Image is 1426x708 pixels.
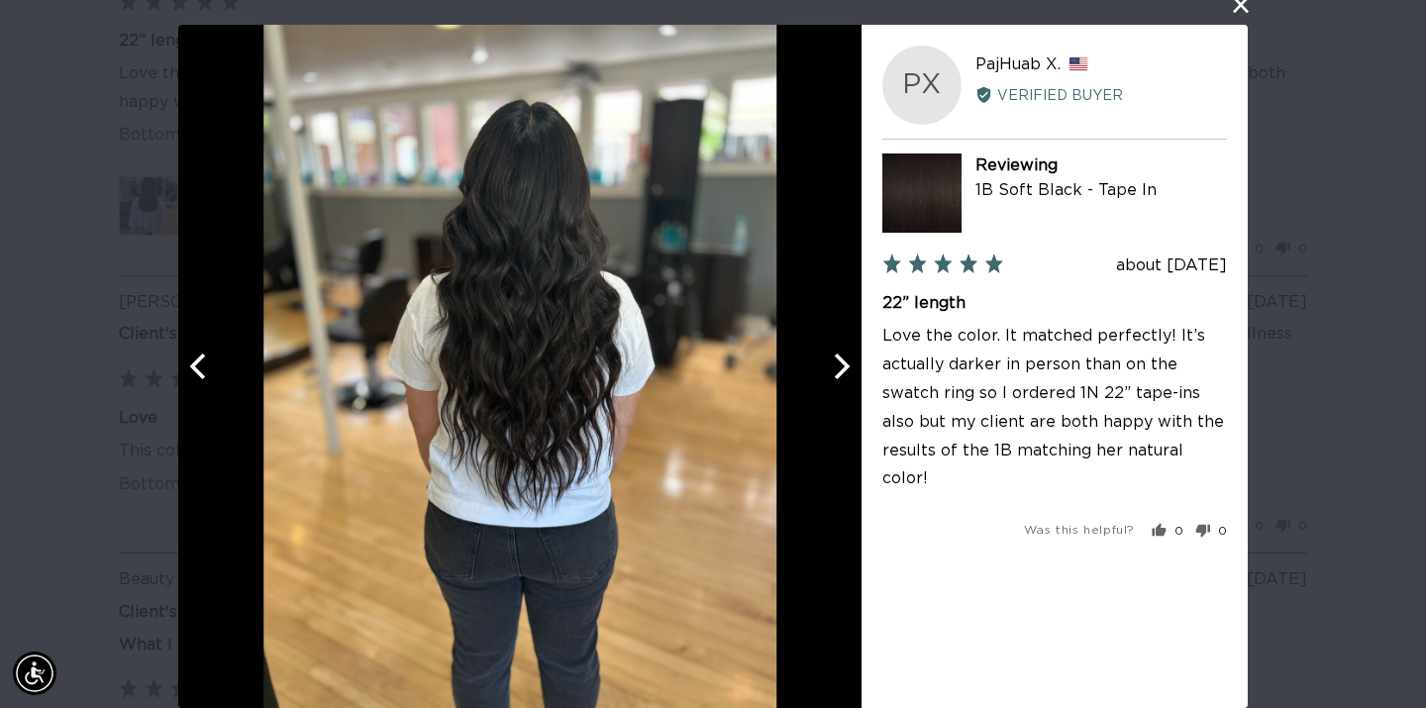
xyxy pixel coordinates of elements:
p: Love the color. It matched perfectly! It’s actually darker in person than on the swatch ring so I... [882,322,1227,493]
img: Customer image [263,25,776,708]
h2: 22” length [882,292,1227,314]
div: PX [882,46,962,125]
button: Yes [1152,524,1183,539]
a: 1B Soft Black - Tape In [975,182,1157,198]
span: United States [1069,56,1088,71]
button: No [1187,524,1227,539]
span: PajHuab X. [975,56,1061,72]
div: Reviewing [975,153,1227,179]
button: Next [818,345,862,388]
span: Was this helpful? [1024,524,1135,536]
button: Previous [178,345,222,388]
div: Verified Buyer [975,84,1227,106]
img: 1B Soft Black - Tape In [882,153,962,233]
span: about [DATE] [1116,257,1227,273]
